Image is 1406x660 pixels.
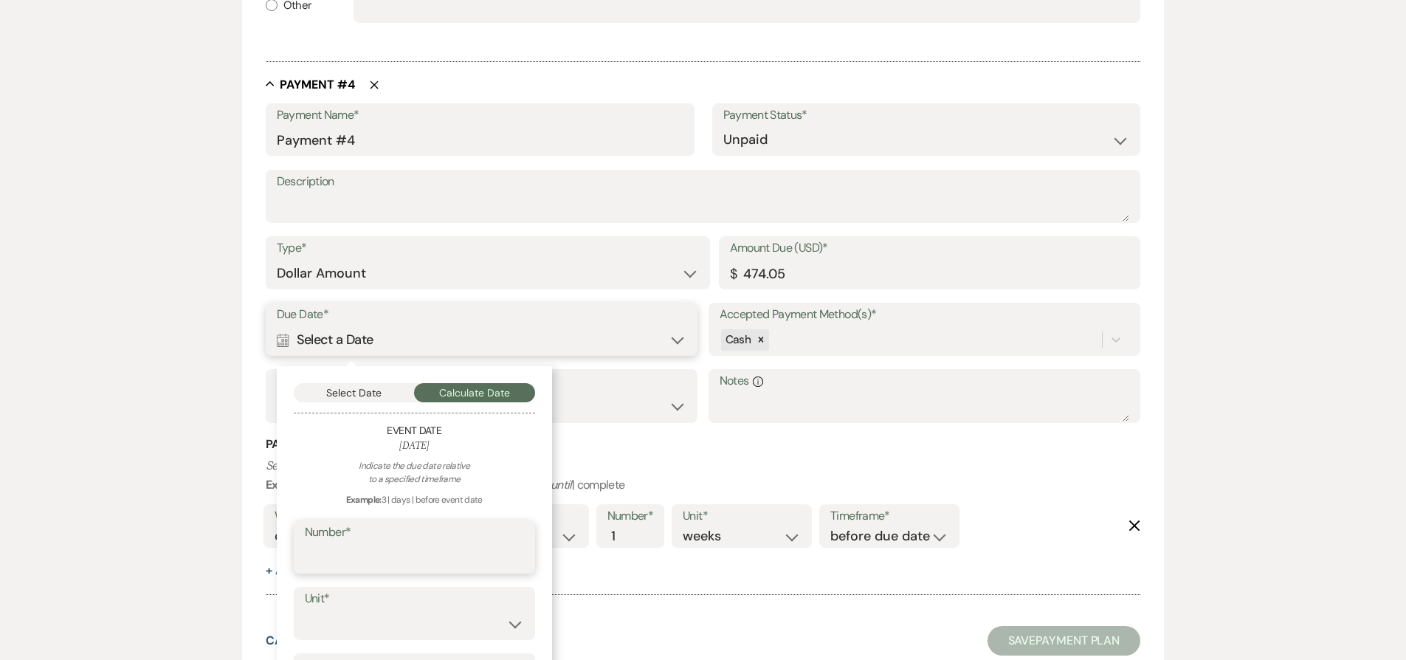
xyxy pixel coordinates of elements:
[266,436,1141,453] h3: Payment Reminder
[266,635,314,647] button: Cancel
[723,105,1130,126] label: Payment Status*
[280,77,355,93] h5: Payment # 4
[830,506,948,527] label: Timeframe*
[294,493,535,506] div: 3 | days | before event date
[266,456,1141,494] p: : weekly | | 2 | months | before event date | | complete
[414,383,535,402] button: Calculate Date
[277,171,1130,193] label: Description
[294,459,535,486] div: Indicate the due date relative to a specified timeframe
[266,565,412,577] button: + AddAnotherReminder
[726,332,751,347] span: Cash
[305,588,524,610] label: Unit*
[988,626,1141,656] button: SavePayment Plan
[730,238,1130,259] label: Amount Due (USD)*
[277,105,683,126] label: Payment Name*
[346,494,382,506] strong: Example:
[266,477,311,492] b: Example
[275,506,430,527] label: Who would you like to remind?*
[720,304,1130,326] label: Accepted Payment Method(s)*
[277,326,687,354] div: Select a Date
[294,439,535,453] h6: [DATE]
[294,424,535,439] h5: Event Date
[720,371,1130,392] label: Notes
[683,506,801,527] label: Unit*
[277,238,699,259] label: Type*
[305,522,524,543] label: Number*
[266,77,355,92] button: Payment #4
[266,458,397,473] i: Set reminders for this task.
[730,264,737,284] div: $
[294,383,415,402] button: Select Date
[277,304,687,326] label: Due Date*
[551,477,572,492] i: until
[607,506,654,527] label: Number*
